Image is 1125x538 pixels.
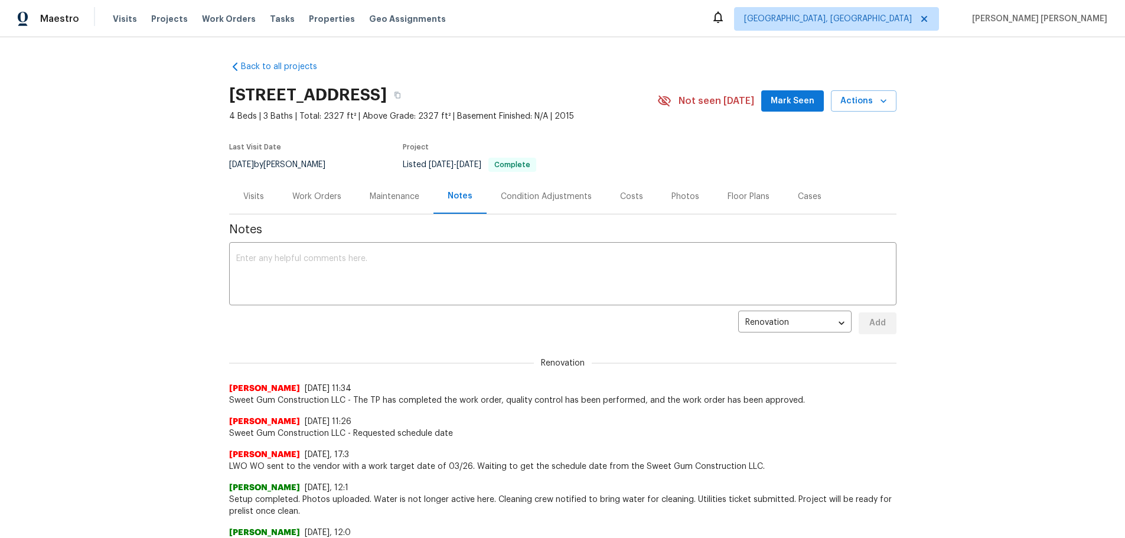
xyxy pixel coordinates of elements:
span: Geo Assignments [369,13,446,25]
span: 4 Beds | 3 Baths | Total: 2327 ft² | Above Grade: 2327 ft² | Basement Finished: N/A | 2015 [229,110,657,122]
h2: [STREET_ADDRESS] [229,89,387,101]
span: [DATE], 17:3 [305,451,349,459]
div: Maintenance [370,191,419,203]
span: [PERSON_NAME] [229,383,300,394]
span: Setup completed. Photos uploaded. Water is not longer active here. Cleaning crew notified to brin... [229,494,896,517]
span: Sweet Gum Construction LLC - The TP has completed the work order, quality control has been perfor... [229,394,896,406]
span: [PERSON_NAME] [229,482,300,494]
span: Actions [840,94,887,109]
span: [DATE], 12:1 [305,484,348,492]
div: Visits [243,191,264,203]
div: Work Orders [292,191,341,203]
div: Condition Adjustments [501,191,592,203]
span: Notes [229,224,896,236]
span: [PERSON_NAME] [PERSON_NAME] [967,13,1107,25]
span: - [429,161,481,169]
span: [DATE] [429,161,454,169]
span: [DATE], 12:0 [305,529,351,537]
span: Renovation [534,357,592,369]
span: Properties [309,13,355,25]
span: Projects [151,13,188,25]
span: Work Orders [202,13,256,25]
span: [DATE] 11:26 [305,418,351,426]
span: [DATE] [456,161,481,169]
div: Floor Plans [728,191,769,203]
span: [PERSON_NAME] [229,449,300,461]
div: Photos [671,191,699,203]
button: Actions [831,90,896,112]
button: Copy Address [387,84,408,106]
div: Costs [620,191,643,203]
span: Project [403,144,429,151]
a: Back to all projects [229,61,343,73]
div: Notes [448,190,472,202]
span: LWO WO sent to the vendor with a work target date of 03/26. Waiting to get the schedule date from... [229,461,896,472]
span: Tasks [270,15,295,23]
span: [DATE] 11:34 [305,384,351,393]
span: [PERSON_NAME] [229,416,300,428]
div: Renovation [738,309,852,338]
span: Last Visit Date [229,144,281,151]
span: Not seen [DATE] [679,95,754,107]
span: [DATE] [229,161,254,169]
span: [GEOGRAPHIC_DATA], [GEOGRAPHIC_DATA] [744,13,912,25]
div: Cases [798,191,821,203]
span: Mark Seen [771,94,814,109]
span: Visits [113,13,137,25]
div: by [PERSON_NAME] [229,158,340,172]
span: Maestro [40,13,79,25]
span: Complete [490,161,535,168]
button: Mark Seen [761,90,824,112]
span: Listed [403,161,536,169]
span: Sweet Gum Construction LLC - Requested schedule date [229,428,896,439]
